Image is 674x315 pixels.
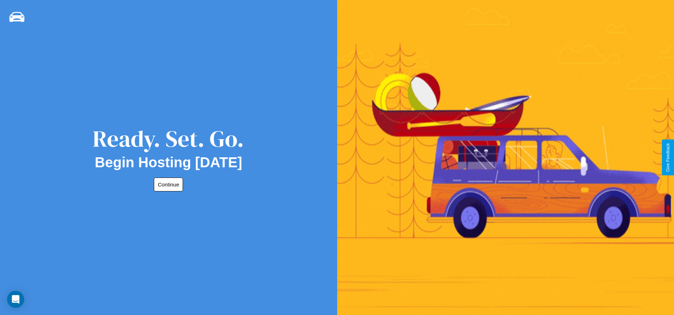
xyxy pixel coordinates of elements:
[154,178,183,191] button: Continue
[7,291,24,308] div: Open Intercom Messenger
[665,143,670,172] div: Give Feedback
[95,154,242,170] h2: Begin Hosting [DATE]
[93,123,244,154] div: Ready. Set. Go.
